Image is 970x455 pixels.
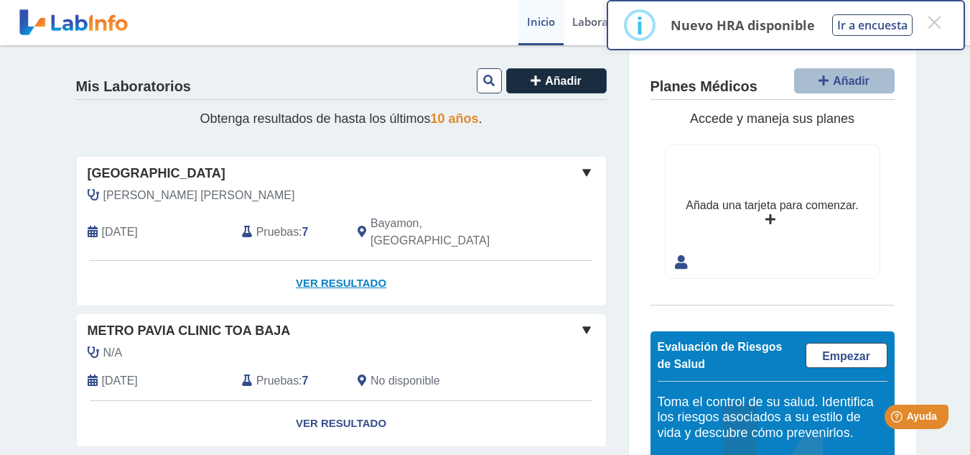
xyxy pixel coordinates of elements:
button: Close this dialog [921,9,947,35]
h4: Mis Laboratorios [76,78,191,96]
a: Empezar [806,343,887,368]
p: Nuevo HRA disponible [671,17,815,34]
span: 2025-07-31 [102,224,138,241]
span: Dominguez Romero, Antonio [103,187,295,204]
b: 7 [302,374,309,387]
a: Ver Resultado [77,261,606,306]
span: Pruebas [256,372,299,390]
span: Pruebas [256,224,299,241]
span: [GEOGRAPHIC_DATA] [88,164,225,183]
span: Añadir [833,75,869,87]
span: Bayamon, PR [370,215,529,249]
span: Metro Pavia Clinic Toa Baja [88,321,291,341]
b: 7 [302,226,309,238]
span: Obtenga resultados de hasta los últimos . [200,111,482,126]
button: Añadir [794,68,895,93]
button: Ir a encuesta [832,14,913,36]
span: 10 años [431,111,479,126]
div: : [231,215,347,249]
span: Evaluación de Riesgos de Salud [658,341,783,370]
span: N/A [103,344,123,362]
div: Añada una tarjeta para comenzar. [686,197,858,214]
div: i [636,12,643,38]
span: 2024-06-18 [102,372,138,390]
span: Accede y maneja sus planes [690,111,854,126]
div: : [231,372,347,390]
span: Empezar [822,350,870,362]
a: Ver Resultado [77,401,606,446]
iframe: Help widget launcher [842,399,954,439]
h5: Toma el control de su salud. Identifica los riesgos asociados a su estilo de vida y descubre cómo... [658,395,887,441]
span: No disponible [370,372,440,390]
button: Añadir [506,68,607,93]
span: Añadir [545,75,582,87]
h4: Planes Médicos [650,78,757,96]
